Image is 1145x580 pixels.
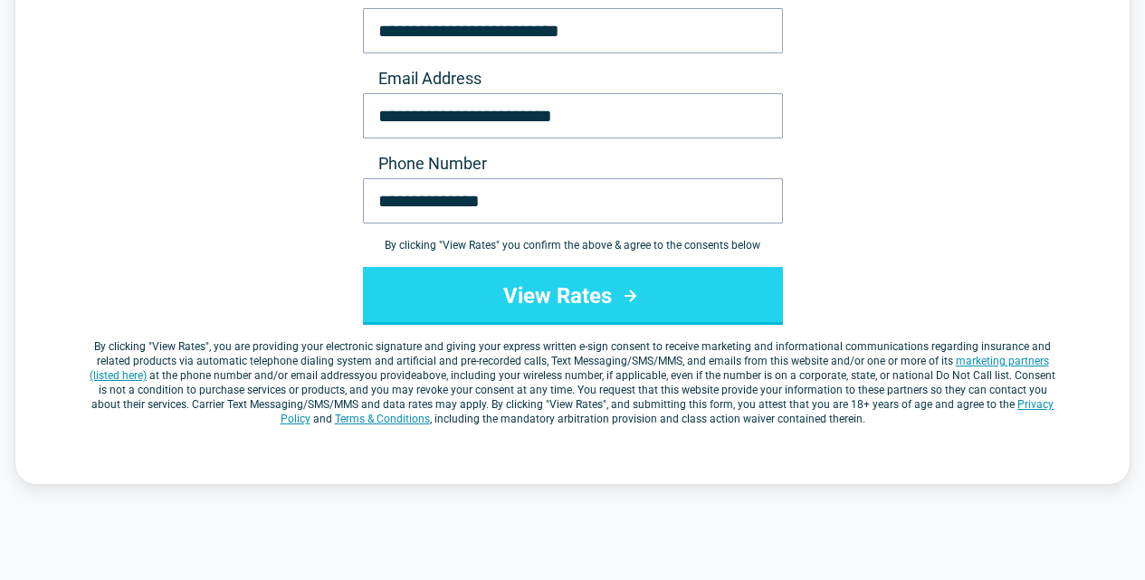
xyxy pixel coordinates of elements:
[335,413,430,425] a: Terms & Conditions
[363,238,783,252] div: By clicking " View Rates " you confirm the above & agree to the consents below
[363,68,783,90] label: Email Address
[363,267,783,325] button: View Rates
[88,339,1057,426] label: By clicking " ", you are providing your electronic signature and giving your express written e-si...
[363,153,783,175] label: Phone Number
[152,340,205,353] span: View Rates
